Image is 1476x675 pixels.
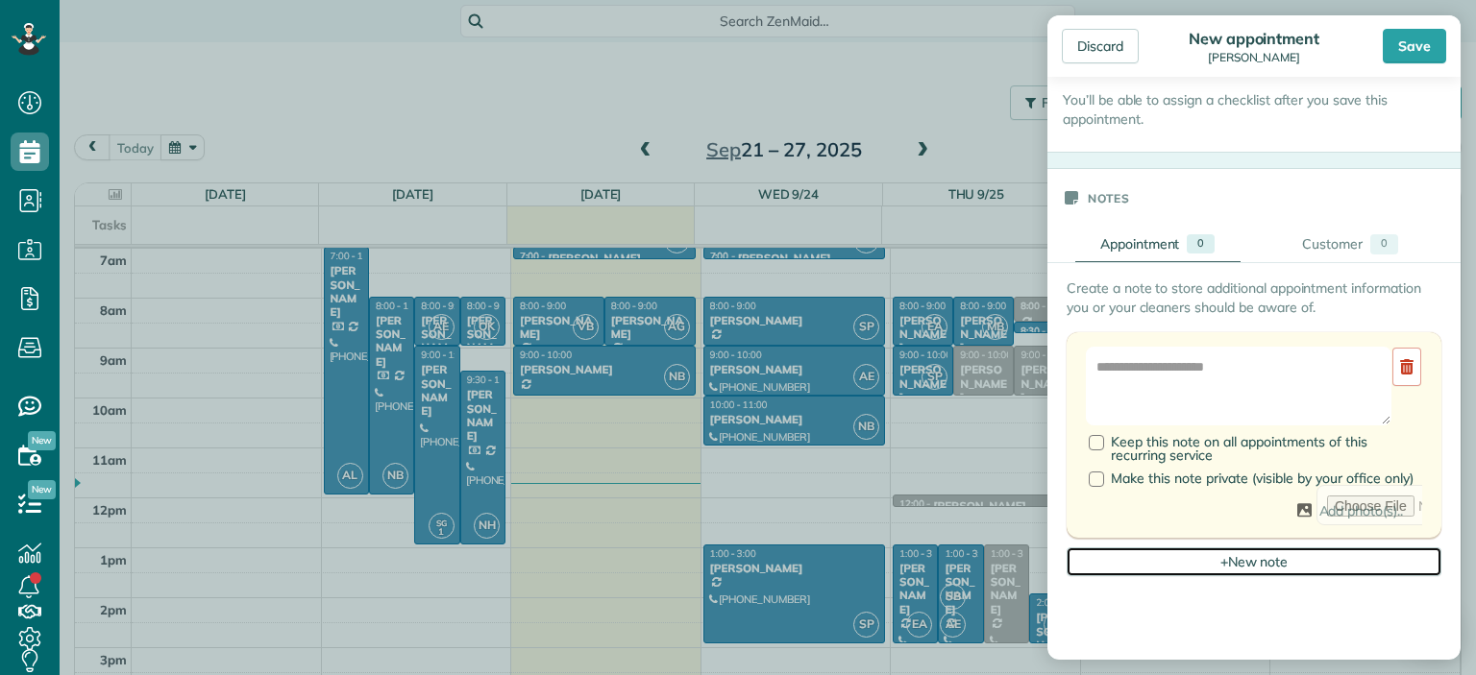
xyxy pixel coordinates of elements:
[28,431,56,450] span: New
[1302,234,1363,254] div: Customer
[1383,29,1446,63] div: Save
[28,480,56,499] span: New
[1067,547,1441,576] div: New note
[1088,169,1130,227] h3: Notes
[1067,278,1441,317] p: Create a note to store additional appointment information you or your cleaners should be aware of.
[1111,470,1414,487] span: Make this note private (visible by your office only)
[1183,29,1325,48] div: New appointment
[1067,547,1441,576] a: +New note
[1063,90,1461,129] p: You’ll be able to assign a checklist after you save this appointment.
[1062,29,1139,63] div: Discard
[1100,234,1180,253] div: Appointment
[1187,234,1215,253] div: 0
[1183,51,1325,64] div: [PERSON_NAME]
[1220,552,1228,569] span: +
[1111,433,1367,464] span: Keep this note on all appointments of this recurring service
[1370,234,1398,254] div: 0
